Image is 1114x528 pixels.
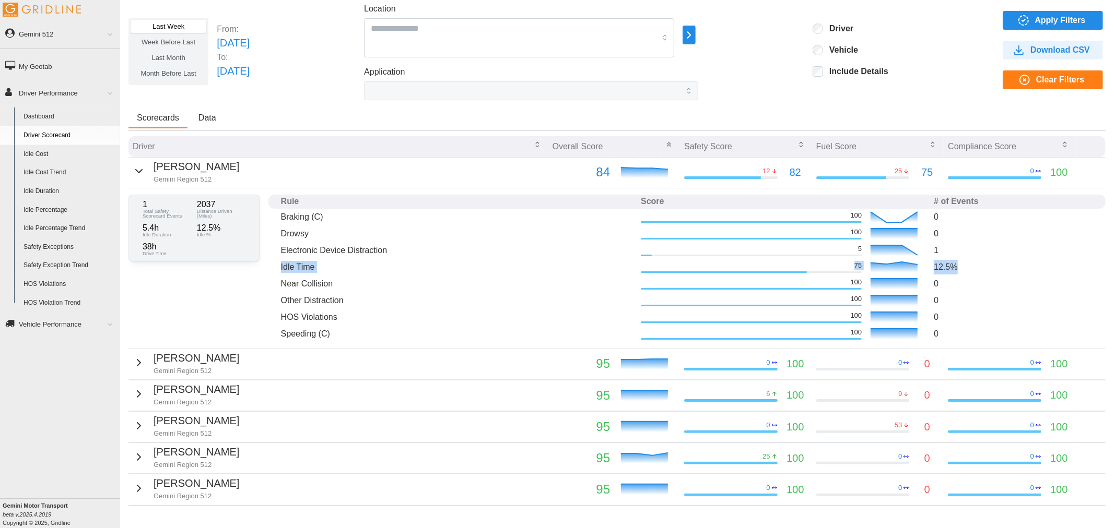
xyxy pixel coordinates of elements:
p: Near Collision [281,278,633,290]
button: [PERSON_NAME]Gemini Region 512 [133,350,239,376]
th: Score [637,195,930,209]
p: [PERSON_NAME] [154,381,239,398]
button: [PERSON_NAME]Gemini Region 512 [133,413,239,438]
p: Safety Score [684,140,732,152]
p: 95 [553,479,611,499]
p: 25 [895,166,902,176]
button: [PERSON_NAME]Gemini Region 512 [133,159,239,184]
p: Overall Score [553,140,603,152]
a: Idle Duration [19,182,120,201]
a: Idle Cost Trend [19,163,120,182]
p: 100 [851,328,862,337]
span: Clear Filters [1036,71,1084,89]
p: 25 [763,452,770,461]
a: Idle Percentage Trend [19,219,120,238]
label: Location [364,3,396,16]
p: 0 [767,358,770,367]
p: Driver [133,140,155,152]
p: 84 [553,162,611,182]
p: 5 [858,244,862,254]
p: 12.5 % [197,224,246,232]
p: [PERSON_NAME] [154,444,239,460]
p: [PERSON_NAME] [154,350,239,366]
p: 0 [934,278,1093,290]
button: Download CSV [1003,41,1103,59]
p: 100 [1050,419,1068,435]
a: Dashboard [19,107,120,126]
p: [DATE] [217,63,250,79]
span: Apply Filters [1035,11,1086,29]
a: HOS Violations [19,275,120,294]
p: 0 [934,227,1093,239]
p: [PERSON_NAME] [154,475,239,491]
p: 82 [790,164,801,181]
button: Clear Filters [1003,70,1103,89]
p: 100 [1050,450,1068,466]
p: Distance Driven (Miles) [197,209,246,219]
p: 100 [851,294,862,304]
span: Week Before Last [142,38,195,46]
p: 1 [143,200,192,209]
p: Other Distraction [281,294,633,306]
p: 0 [1030,452,1034,461]
p: 100 [787,419,804,435]
th: Rule [277,195,637,209]
p: 9 [898,389,902,399]
p: 100 [851,311,862,320]
p: 0 [898,452,902,461]
button: [PERSON_NAME]Gemini Region 512 [133,475,239,501]
button: [PERSON_NAME]Gemini Region 512 [133,444,239,470]
p: Braking (C) [281,211,633,223]
p: 100 [851,211,862,220]
p: Idle Duration [143,232,192,237]
p: 5.4 h [143,224,192,232]
p: HOS Violations [281,311,633,323]
b: Gemini Motor Transport [3,502,68,509]
p: 0 [924,419,930,435]
label: Application [364,66,405,79]
th: # of Events [930,195,1097,209]
p: 38 h [143,243,192,251]
p: From: [217,23,250,35]
p: [PERSON_NAME] [154,159,239,175]
p: [DATE] [217,35,250,51]
p: 0 [934,294,1093,306]
p: [PERSON_NAME] [154,413,239,429]
p: 100 [851,278,862,287]
a: Driver Scorecard [19,126,120,145]
p: 0 [1030,166,1034,176]
span: 12.5 % [934,262,957,271]
p: 0 [1030,421,1034,430]
p: Idle Time [281,261,633,273]
p: 100 [1050,482,1068,498]
p: 100 [851,227,862,237]
p: 1 [934,244,1093,256]
p: 0 [924,482,930,498]
p: 95 [553,417,611,437]
p: Gemini Region 512 [154,460,239,470]
p: 100 [787,450,804,466]
span: Month Before Last [141,69,196,77]
button: Apply Filters [1003,11,1103,30]
p: Drowsy [281,227,633,239]
p: 75 [854,261,862,270]
p: 0 [1030,483,1034,493]
label: Driver [823,23,853,34]
p: Fuel Score [816,140,857,152]
p: Gemini Region 512 [154,175,239,184]
p: Speeding (C) [281,328,633,340]
p: Total Safety Scorecard Events [143,209,192,219]
img: Gridline [3,3,81,17]
span: Last Month [151,54,185,62]
span: Last Week [153,22,184,30]
p: 100 [1050,164,1068,181]
p: To: [217,51,250,63]
button: [PERSON_NAME]Gemini Region 512 [133,381,239,407]
p: 6 [767,389,770,399]
p: 0 [924,450,930,466]
a: Safety Exception Trend [19,256,120,275]
p: 0 [898,483,902,493]
p: 100 [787,356,804,372]
a: HOS Violation Trend [19,294,120,313]
label: Include Details [823,66,888,77]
